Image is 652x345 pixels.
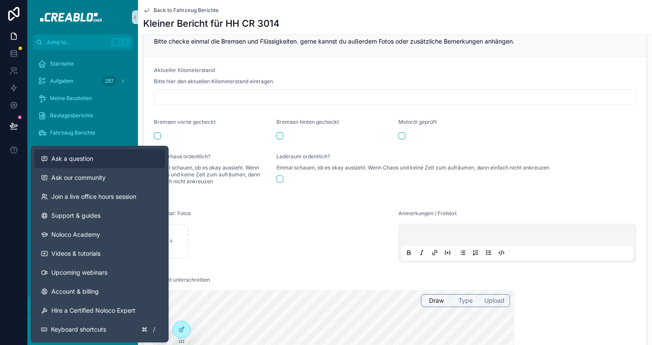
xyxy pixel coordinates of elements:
[34,187,165,206] a: Join a live office hours session
[154,67,215,73] span: Aktueller Kilometerstand
[33,142,133,158] a: Tagesberichte
[154,78,274,85] span: Bitte hier den aktuellen Kilometerstand eintragen.
[50,60,74,67] span: Startseite
[34,206,165,225] a: Support & guides
[34,244,165,263] a: Videos & tutorials
[51,249,100,258] span: Videos & tutorials
[34,225,165,244] a: Noloco Academy
[50,129,95,136] span: Fahrzeug Berichte
[143,7,219,14] a: Back to Fahrzeug Berichte
[34,301,165,320] button: Hire a Certified Noloco Expert
[154,119,216,125] span: Bremsen vorne gecheckt
[33,34,133,50] button: Jump to...K
[51,154,93,163] span: Ask a question
[51,192,136,201] span: Join a live office hours session
[398,119,437,125] span: Motoröl geprüft
[154,153,210,160] span: Fahrerhaus ordentlich?
[51,230,100,239] span: Noloco Academy
[51,287,99,296] span: Account & billing
[398,210,457,216] span: Anmerkungen / Freitext
[150,326,157,333] span: /
[33,56,133,72] a: Startseite
[154,276,210,283] span: Bericht unterschreiben
[102,76,116,86] div: 287
[33,125,133,141] a: Fahrzeug Berichte
[34,320,165,339] button: Keyboard shortcuts/
[50,95,92,102] span: Meine Baustellen
[154,164,270,185] span: Einmal schauen, ob es okay aussieht. Wenn Chaos und keine Zeit zum aufräumen, dann einfach nicht ...
[51,325,106,334] span: Keyboard shortcuts
[51,211,100,220] span: Support & guides
[50,112,93,119] span: Bautagesberichte
[34,10,131,24] img: App logo
[33,73,133,89] a: Aufgaben287
[34,263,165,282] a: Upcoming webinars
[34,168,165,187] a: Ask our community
[51,306,135,315] span: Hire a Certified Noloco Expert
[46,39,108,46] span: Jump to...
[33,108,133,123] a: Bautagesberichte
[51,268,107,277] span: Upcoming webinars
[51,173,106,182] span: Ask our community
[154,38,514,45] span: Bitte checke einmal die Bremsen und Flüssigkeiten. gerne kannst du außerdem Fotos oder zusätzlich...
[143,17,279,29] h1: Kleiner Bericht für HH CR 3014
[50,78,73,85] span: Aufgaben
[28,50,138,290] div: scrollable content
[484,296,505,305] span: Upload
[276,119,339,125] span: Bremsen hinten gecheckt
[122,39,129,46] span: K
[33,91,133,106] a: Meine Baustellen
[276,164,549,171] span: Einmal schauen, ob es okay aussieht. Wenn Chaos und keine Zeit zum aufräumen, dann einfach nicht ...
[154,210,191,216] span: Optional: Fotos
[34,149,165,168] button: Ask a question
[154,7,219,14] span: Back to Fahrzeug Berichte
[34,282,165,301] a: Account & billing
[276,153,330,160] span: Laderaum ordentlich?
[429,296,444,305] span: Draw
[458,296,473,305] span: Type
